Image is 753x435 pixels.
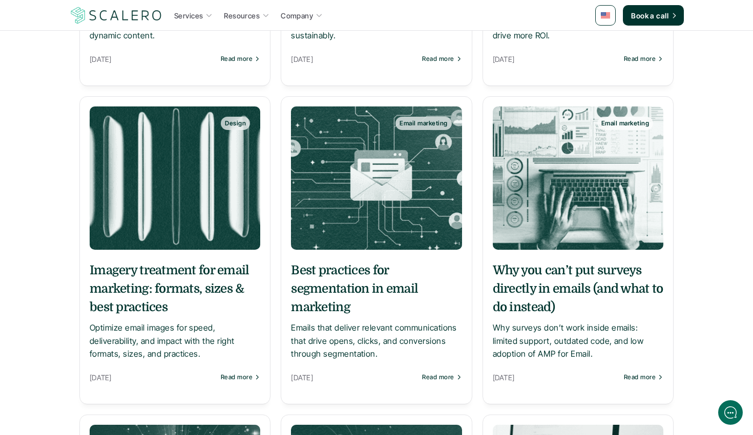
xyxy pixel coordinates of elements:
[422,374,454,381] p: Read more
[422,55,454,62] p: Read more
[221,55,253,62] p: Read more
[624,55,663,62] a: Read more
[493,106,663,250] a: Email marketing
[90,53,216,66] p: [DATE]
[623,5,684,26] a: Book a call
[624,374,663,381] a: Read more
[225,120,246,127] p: Design
[422,374,462,381] a: Read more
[66,142,123,150] span: New conversation
[422,55,462,62] a: Read more
[221,374,260,381] a: Read more
[493,371,619,384] p: [DATE]
[224,10,260,21] p: Resources
[493,53,619,66] p: [DATE]
[221,374,253,381] p: Read more
[281,10,313,21] p: Company
[291,53,417,66] p: [DATE]
[90,106,260,250] a: Design
[174,10,203,21] p: Services
[624,374,656,381] p: Read more
[15,50,190,66] h1: Hi! Welcome to Scalero.
[291,321,462,361] p: Emails that deliver relevant communications that drive opens, clicks, and conversions through seg...
[90,261,260,316] h5: Imagery treatment for email marketing: formats, sizes & best practices
[601,120,649,127] p: Email marketing
[90,261,260,361] a: Imagery treatment for email marketing: formats, sizes & best practicesOptimize email images for s...
[400,120,447,127] p: Email marketing
[16,136,189,156] button: New conversation
[90,321,260,361] p: Optimize email images for speed, deliverability, and impact with the right formats, sizes, and pr...
[69,6,163,25] img: Scalero company logo
[631,10,668,21] p: Book a call
[291,261,462,361] a: Best practices for segmentation in email marketingEmails that deliver relevant communications tha...
[493,261,663,316] h5: Why you can’t put surveys directly in emails (and what to do instead)
[493,261,663,361] a: Why you can’t put surveys directly in emails (and what to do instead)Why surveys don’t work insid...
[493,321,663,361] p: Why surveys don’t work inside emails: limited support, outdated code, and low adoption of AMP for...
[624,55,656,62] p: Read more
[291,261,462,316] h5: Best practices for segmentation in email marketing
[718,400,743,425] iframe: gist-messenger-bubble-iframe
[86,358,130,364] span: We run on Gist
[291,106,462,250] a: Email marketing
[221,55,260,62] a: Read more
[15,68,190,117] h2: Let us know if we can help with lifecycle marketing.
[90,371,216,384] p: [DATE]
[291,371,417,384] p: [DATE]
